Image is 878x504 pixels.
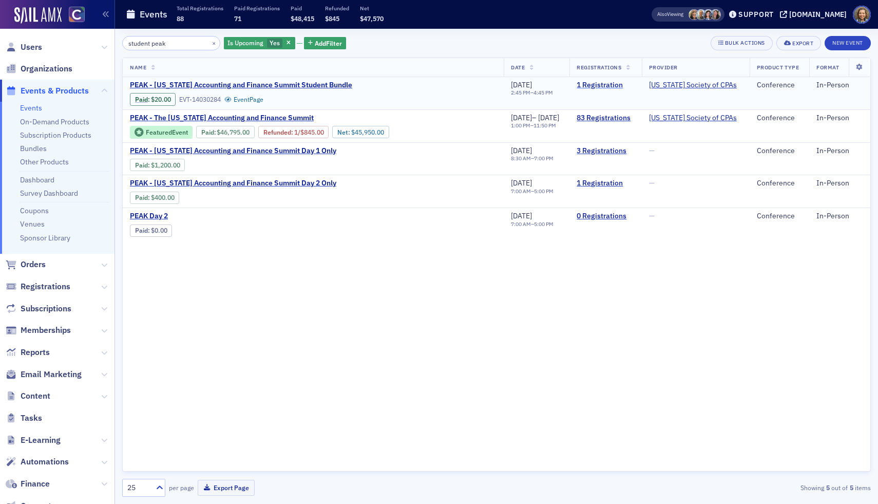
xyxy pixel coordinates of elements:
span: Colorado Society of CPAs [649,81,737,90]
a: SailAMX [14,7,62,24]
a: Paid [135,161,148,169]
span: Email Marketing [21,369,82,380]
a: 83 Registrations [577,114,634,123]
a: Registrations [6,281,70,292]
span: 71 [234,14,241,23]
span: Reports [21,347,50,358]
span: 88 [177,14,184,23]
time: 7:00 PM [534,155,553,162]
span: Tiffany Carson [710,9,721,20]
span: Add Filter [315,39,342,48]
input: Search… [122,36,220,50]
div: In-Person [816,81,863,90]
span: $845.00 [300,128,324,136]
div: In-Person [816,179,863,188]
span: Automations [21,456,69,468]
h1: Events [140,8,167,21]
div: Yes [224,37,295,50]
span: : [135,161,151,169]
span: Tasks [21,413,42,424]
div: Featured Event [130,126,193,139]
a: E-Learning [6,435,61,446]
p: Refunded [325,5,349,12]
div: Paid: 126 - $4679500 [196,126,255,138]
span: PEAK - Colorado Accounting and Finance Summit Day 1 Only [130,146,336,156]
button: Export Page [198,480,255,496]
a: Subscription Products [20,130,91,140]
div: – [511,114,559,123]
span: Profile [853,6,871,24]
span: $1,200.00 [151,161,180,169]
p: Paid [291,5,314,12]
p: Total Registrations [177,5,223,12]
span: Orders [21,259,46,270]
a: [US_STATE] Society of CPAs [649,81,737,90]
time: 7:00 AM [511,188,531,195]
div: – [511,155,553,162]
a: Content [6,390,50,402]
div: Featured Event [146,129,188,135]
a: Survey Dashboard [20,189,78,198]
a: Users [6,42,42,53]
strong: 5 [848,483,855,492]
time: 5:00 PM [534,220,553,228]
div: Conference [757,114,802,123]
div: In-Person [816,114,863,123]
span: Net : [337,128,351,136]
span: $20.00 [151,96,171,103]
a: 3 Registrations [577,146,634,156]
a: Paid [135,96,148,103]
time: 5:00 PM [534,188,553,195]
a: Paid [135,227,148,234]
span: [DATE] [511,146,532,155]
span: Events & Products [21,85,89,97]
a: PEAK - [US_STATE] Accounting and Finance Summit Student Bundle [130,81,352,90]
div: – [511,89,553,96]
span: Lauren Standiford [689,9,699,20]
span: : [263,128,294,136]
span: Organizations [21,63,72,74]
div: EVT-14030284 [179,96,221,103]
div: Showing out of items [628,483,871,492]
span: PEAK - The Colorado Accounting and Finance Summit [130,114,314,123]
div: Conference [757,81,802,90]
a: View Homepage [62,7,85,24]
span: Provider [649,64,678,71]
div: Export [792,41,813,46]
span: [DATE] [538,113,559,122]
div: – [511,221,553,228]
span: Date [511,64,525,71]
span: : [135,96,151,103]
span: PEAK - Colorado Accounting and Finance Summit Student Bundle [130,81,352,90]
div: Refunded: 126 - $4679500 [258,126,329,138]
p: Paid Registrations [234,5,280,12]
div: Paid: 0 - $0 [130,225,172,237]
img: SailAMX [69,7,85,23]
time: 2:45 PM [511,89,530,96]
span: Memberships [21,325,71,336]
a: PEAK Day 2 [130,212,302,221]
a: Refunded [263,128,291,136]
button: Bulk Actions [711,36,773,50]
strong: 5 [824,483,831,492]
span: $46,795.00 [217,128,250,136]
span: Registrations [21,281,70,292]
time: 8:30 AM [511,155,531,162]
a: 1 Registration [577,179,634,188]
a: Finance [6,478,50,490]
div: Conference [757,146,802,156]
a: [US_STATE] Society of CPAs [649,114,737,123]
button: AddFilter [304,37,346,50]
span: Viewing [657,11,683,18]
time: 11:50 PM [533,122,556,129]
div: Bulk Actions [725,40,765,46]
span: — [649,178,655,188]
div: In-Person [816,146,863,156]
span: E-Learning [21,435,61,446]
div: – [511,188,553,195]
p: Net [360,5,384,12]
a: 1 Registration [577,81,634,90]
a: EventPage [224,96,263,103]
a: Paid [135,194,148,201]
span: [DATE] [511,178,532,188]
